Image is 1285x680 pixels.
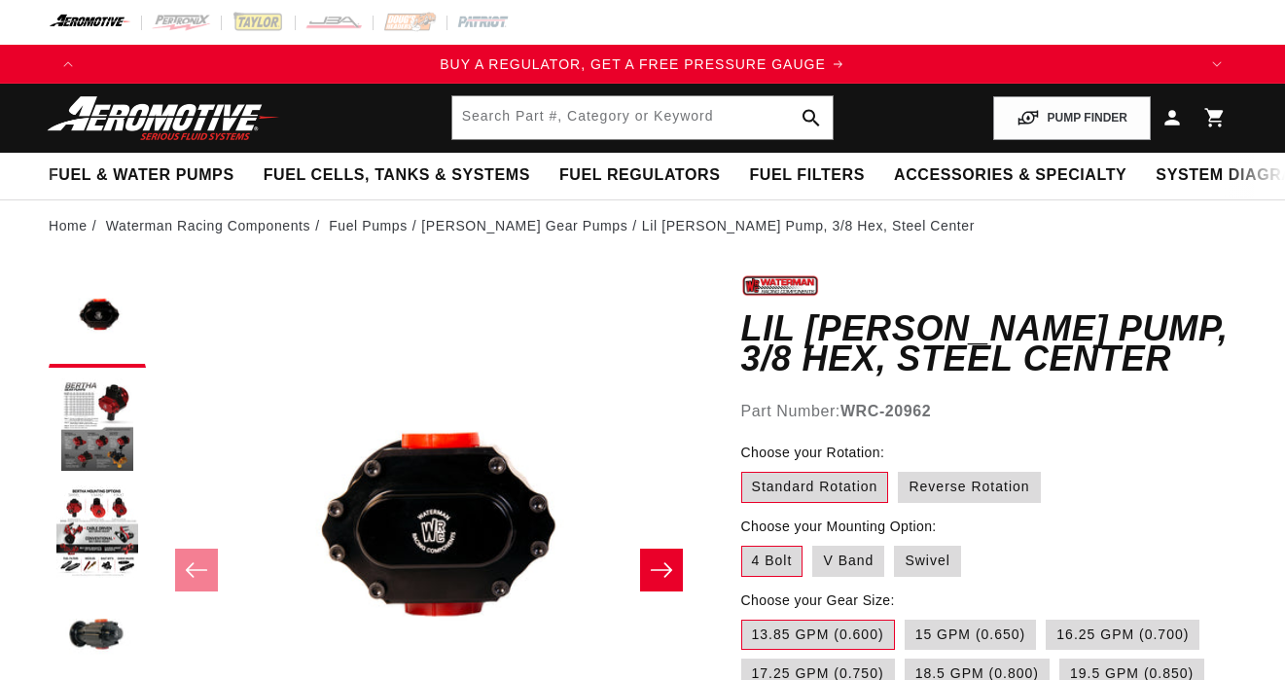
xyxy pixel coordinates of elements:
[49,377,146,475] button: Load image 2 in gallery view
[905,620,1037,651] label: 15 GPM (0.650)
[1197,45,1236,84] button: Translation missing: en.sections.announcements.next_announcement
[49,484,146,582] button: Load image 3 in gallery view
[249,153,545,198] summary: Fuel Cells, Tanks & Systems
[88,54,1197,75] a: BUY A REGULATOR, GET A FREE PRESSURE GAUGE
[741,313,1236,375] h1: Lil [PERSON_NAME] Pump, 3/8 Hex, Steel Center
[894,165,1126,186] span: Accessories & Specialty
[749,165,865,186] span: Fuel Filters
[741,399,1236,424] div: Part Number:
[993,96,1151,140] button: PUMP FINDER
[879,153,1141,198] summary: Accessories & Specialty
[840,403,931,419] strong: WRC-20962
[898,472,1040,503] label: Reverse Rotation
[812,546,884,577] label: V Band
[88,54,1197,75] div: 1 of 4
[421,215,642,236] li: [PERSON_NAME] Gear Pumps
[741,591,897,611] legend: Choose your Gear Size:
[642,215,975,236] li: Lil [PERSON_NAME] Pump, 3/8 Hex, Steel Center
[42,95,285,141] img: Aeromotive
[741,546,803,577] label: 4 Bolt
[34,153,249,198] summary: Fuel & Water Pumps
[329,215,408,236] a: Fuel Pumps
[741,620,895,651] label: 13.85 GPM (0.600)
[264,165,530,186] span: Fuel Cells, Tanks & Systems
[49,165,234,186] span: Fuel & Water Pumps
[640,549,683,591] button: Slide right
[49,45,88,84] button: Translation missing: en.sections.announcements.previous_announcement
[741,443,887,463] legend: Choose your Rotation:
[559,165,720,186] span: Fuel Regulators
[734,153,879,198] summary: Fuel Filters
[88,54,1197,75] div: Announcement
[49,215,88,236] a: Home
[175,549,218,591] button: Slide left
[440,56,826,72] span: BUY A REGULATOR, GET A FREE PRESSURE GAUGE
[452,96,834,139] input: Search by Part Number, Category or Keyword
[741,472,889,503] label: Standard Rotation
[545,153,734,198] summary: Fuel Regulators
[790,96,833,139] button: search button
[49,270,146,368] button: Load image 1 in gallery view
[1046,620,1199,651] label: 16.25 GPM (0.700)
[894,546,960,577] label: Swivel
[49,215,1236,236] nav: breadcrumbs
[106,215,310,236] a: Waterman Racing Components
[741,517,939,537] legend: Choose your Mounting Option:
